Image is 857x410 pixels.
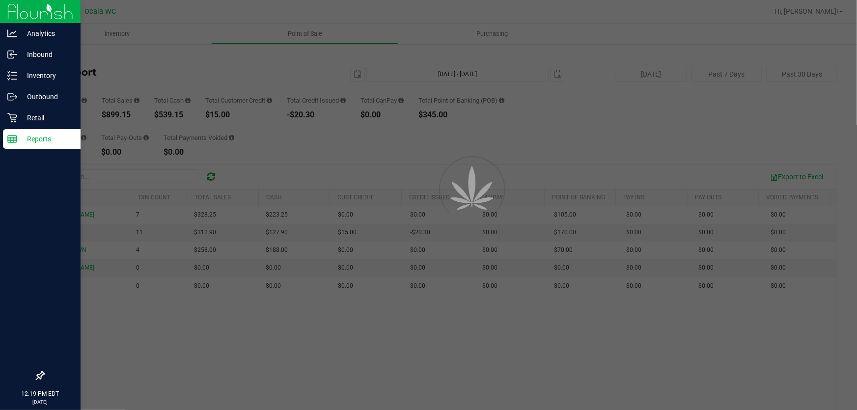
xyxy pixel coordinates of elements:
[17,112,76,124] p: Retail
[17,133,76,145] p: Reports
[7,71,17,81] inline-svg: Inventory
[7,92,17,102] inline-svg: Outbound
[7,28,17,38] inline-svg: Analytics
[17,49,76,60] p: Inbound
[7,50,17,59] inline-svg: Inbound
[17,70,76,82] p: Inventory
[17,27,76,39] p: Analytics
[4,389,76,398] p: 12:19 PM EDT
[7,113,17,123] inline-svg: Retail
[17,91,76,103] p: Outbound
[7,134,17,144] inline-svg: Reports
[4,398,76,406] p: [DATE]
